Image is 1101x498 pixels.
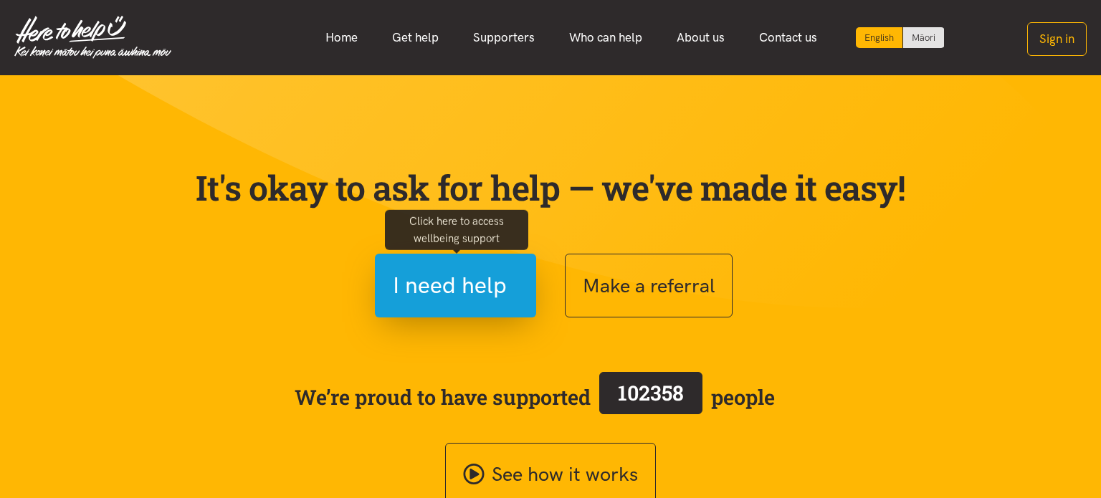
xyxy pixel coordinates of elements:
[385,209,528,249] div: Click here to access wellbeing support
[565,254,733,317] button: Make a referral
[1027,22,1087,56] button: Sign in
[192,167,909,209] p: It's okay to ask for help — we've made it easy!
[375,254,536,317] button: I need help
[308,22,375,53] a: Home
[742,22,834,53] a: Contact us
[552,22,659,53] a: Who can help
[295,369,775,425] span: We’re proud to have supported people
[903,27,944,48] a: Switch to Te Reo Māori
[618,379,684,406] span: 102358
[856,27,903,48] div: Current language
[393,267,507,304] span: I need help
[591,369,711,425] a: 102358
[659,22,742,53] a: About us
[456,22,552,53] a: Supporters
[375,22,456,53] a: Get help
[856,27,945,48] div: Language toggle
[14,16,171,59] img: Home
